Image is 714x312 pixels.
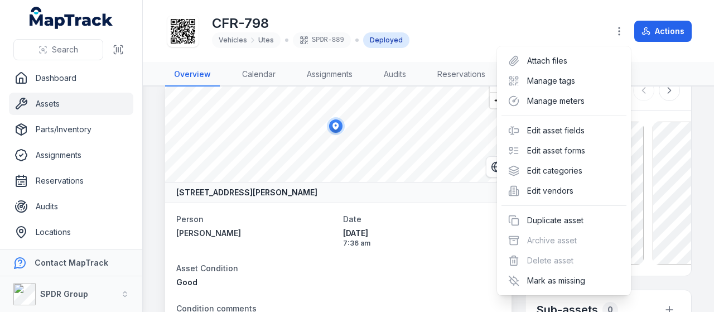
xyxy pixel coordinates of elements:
div: Edit asset fields [501,121,626,141]
div: Manage tags [501,71,626,91]
div: Attach files [501,51,626,71]
div: Edit categories [501,161,626,181]
div: Delete asset [501,251,580,271]
div: Duplicate asset [501,210,626,231]
div: Archive asset [501,231,583,251]
div: Mark as missing [501,271,626,291]
div: Manage meters [501,91,626,111]
div: Edit vendors [501,181,626,201]
div: Edit asset forms [501,141,626,161]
